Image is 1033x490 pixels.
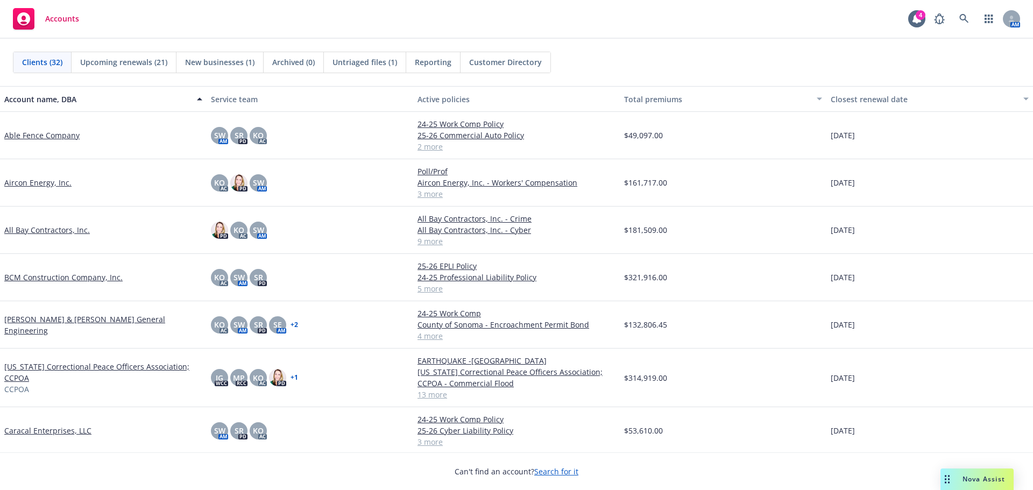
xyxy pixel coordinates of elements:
[831,94,1017,105] div: Closest renewal date
[418,389,615,400] a: 13 more
[953,8,975,30] a: Search
[214,319,225,330] span: KO
[214,272,225,283] span: KO
[214,130,225,141] span: SW
[418,260,615,272] a: 25-26 EPLI Policy
[831,130,855,141] span: [DATE]
[418,141,615,152] a: 2 more
[253,130,264,141] span: KO
[826,86,1033,112] button: Closest renewal date
[624,94,810,105] div: Total premiums
[620,86,826,112] button: Total premiums
[254,319,263,330] span: SR
[80,56,167,68] span: Upcoming renewals (21)
[4,224,90,236] a: All Bay Contractors, Inc.
[211,94,409,105] div: Service team
[418,236,615,247] a: 9 more
[253,224,264,236] span: SW
[418,94,615,105] div: Active policies
[624,372,667,384] span: $314,919.00
[418,308,615,319] a: 24-25 Work Comp
[418,118,615,130] a: 24-25 Work Comp Policy
[418,425,615,436] a: 25-26 Cyber Liability Policy
[929,8,950,30] a: Report a Bug
[211,222,228,239] img: photo
[4,425,91,436] a: Caracal Enterprises, LLC
[624,272,667,283] span: $321,916.00
[207,86,413,112] button: Service team
[418,436,615,448] a: 3 more
[214,425,225,436] span: SW
[4,130,80,141] a: Able Fence Company
[4,94,190,105] div: Account name, DBA
[963,474,1005,484] span: Nova Assist
[831,177,855,188] span: [DATE]
[418,213,615,224] a: All Bay Contractors, Inc. - Crime
[624,177,667,188] span: $161,717.00
[234,224,244,236] span: KO
[4,384,29,395] span: CCPOA
[831,224,855,236] span: [DATE]
[4,361,202,384] a: [US_STATE] Correctional Peace Officers Association; CCPOA
[45,15,79,23] span: Accounts
[831,319,855,330] span: [DATE]
[9,4,83,34] a: Accounts
[230,174,247,191] img: photo
[624,319,667,330] span: $132,806.45
[418,166,615,177] a: Poll/Prof
[455,466,578,477] span: Can't find an account?
[418,130,615,141] a: 25-26 Commercial Auto Policy
[235,425,244,436] span: SR
[418,177,615,188] a: Aircon Energy, Inc. - Workers' Compensation
[253,177,264,188] span: SW
[273,319,282,330] span: SE
[4,314,202,336] a: [PERSON_NAME] & [PERSON_NAME] General Engineering
[418,319,615,330] a: County of Sonoma - Encroachment Permit Bond
[234,319,245,330] span: SW
[418,414,615,425] a: 24-25 Work Comp Policy
[4,272,123,283] a: BCM Construction Company, Inc.
[418,355,615,366] a: EARTHQUAKE -[GEOGRAPHIC_DATA]
[418,224,615,236] a: All Bay Contractors, Inc. - Cyber
[831,272,855,283] span: [DATE]
[624,130,663,141] span: $49,097.00
[469,56,542,68] span: Customer Directory
[831,372,855,384] span: [DATE]
[940,468,1014,490] button: Nova Assist
[253,425,264,436] span: KO
[185,56,254,68] span: New businesses (1)
[831,425,855,436] span: [DATE]
[418,272,615,283] a: 24-25 Professional Liability Policy
[534,466,578,477] a: Search for it
[216,372,223,384] span: JG
[418,188,615,200] a: 3 more
[269,369,286,386] img: photo
[916,10,925,20] div: 4
[418,366,615,389] a: [US_STATE] Correctional Peace Officers Association; CCPOA - Commercial Flood
[624,425,663,436] span: $53,610.00
[940,468,954,490] div: Drag to move
[214,177,225,188] span: KO
[272,56,315,68] span: Archived (0)
[413,86,620,112] button: Active policies
[291,322,298,328] a: + 2
[253,372,264,384] span: KO
[235,130,244,141] span: SR
[415,56,451,68] span: Reporting
[4,177,72,188] a: Aircon Energy, Inc.
[291,374,298,381] a: + 1
[22,56,62,68] span: Clients (32)
[234,272,245,283] span: SW
[978,8,1000,30] a: Switch app
[418,283,615,294] a: 5 more
[418,330,615,342] a: 4 more
[332,56,397,68] span: Untriaged files (1)
[254,272,263,283] span: SR
[233,372,245,384] span: MP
